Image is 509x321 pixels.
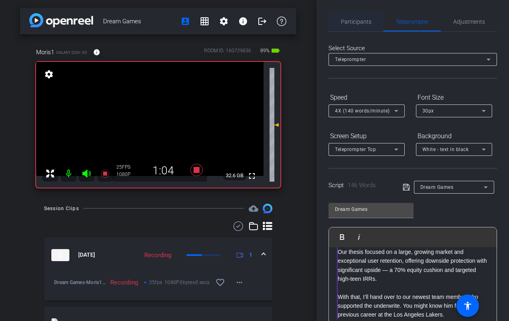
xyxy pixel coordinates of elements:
div: 1:04 [136,164,190,178]
span: Galaxy S20+ 5G [56,49,87,55]
span: 32.6 GB [223,171,246,180]
span: Teleprompter [396,19,429,25]
mat-expansion-panel-header: thumb-nail[DATE]Recording1 [44,237,272,273]
span: Moris1 [36,48,54,57]
span: 0 secs [195,278,211,286]
div: Recording [106,278,142,286]
span: 4X (140 words/minute) [335,108,390,114]
p: Our thesis focused on a large, growing market and exceptional user retention, offering downside p... [338,247,489,284]
span: FPS [122,164,130,170]
mat-icon: 0 dB [270,120,279,130]
span: Teleprompter Top [335,147,376,152]
span: [DATE] [78,251,95,259]
div: 1080P [116,171,136,178]
span: 25fps [149,278,164,286]
mat-icon: accessibility [463,301,472,311]
div: thumb-nail[DATE]Recording1 [44,273,272,301]
div: Session Clips [44,204,79,213]
div: Select Source [329,44,497,53]
mat-icon: account_box [180,16,190,26]
button: Italic (⌘I) [351,229,367,245]
mat-icon: favorite_border [215,278,225,287]
mat-icon: info [238,16,248,26]
div: Speed [329,91,405,104]
mat-icon: settings [219,16,229,26]
span: Destinations for your clips [249,204,258,213]
span: 1 [249,251,252,259]
img: Session clips [263,204,272,213]
span: Dream Games-Moris1-2025-10-13-10-48-21-541-0 [54,278,106,286]
div: ROOM ID: 160729836 [204,47,251,59]
mat-icon: logout [258,16,267,26]
span: 30px [422,108,434,114]
mat-icon: fullscreen [247,171,257,181]
img: thumb-nail [51,249,69,261]
mat-icon: info [93,49,100,56]
input: Title [335,204,407,214]
mat-icon: battery_std [271,46,280,55]
div: Recording [140,251,175,260]
span: Participants [341,19,371,25]
div: Screen Setup [329,129,405,143]
p: With that, I’ll hand over to our newest team member who supported the underwrite. You might know ... [338,292,489,319]
span: White - text in black [422,147,469,152]
mat-icon: settings [43,70,55,79]
mat-icon: grid_on [200,16,209,26]
span: 1080P [164,278,180,286]
span: 89% [259,44,271,57]
span: Teleprompter [335,57,366,62]
div: Script [329,181,391,190]
div: Font Size [416,91,492,104]
span: 0bytes [180,278,195,286]
div: 25 [116,164,136,170]
img: app-logo [29,13,93,27]
span: Dream Games [103,13,176,29]
mat-icon: more_horiz [235,278,244,287]
mat-icon: cloud_upload [249,204,258,213]
span: Adjustments [453,19,485,25]
span: Dream Games [420,184,454,190]
span: 146 Words [348,182,376,189]
div: Background [416,129,492,143]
